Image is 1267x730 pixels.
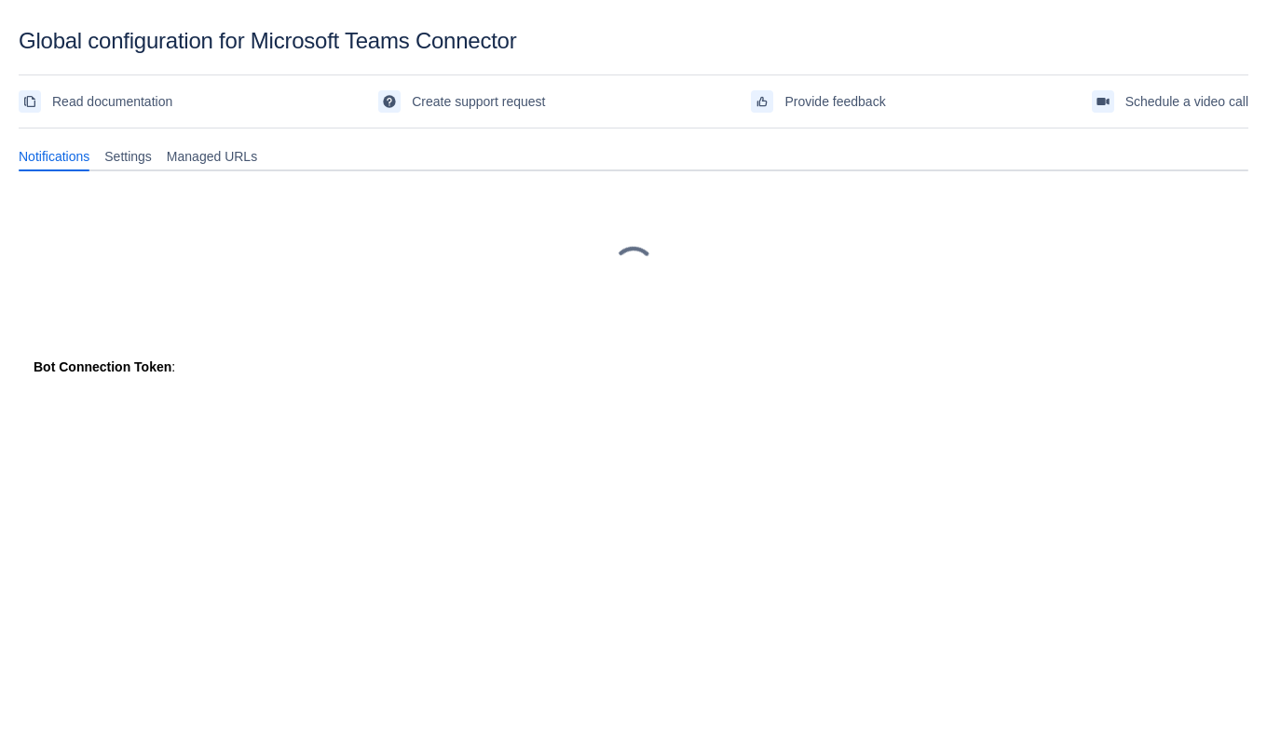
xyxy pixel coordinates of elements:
[52,87,172,116] span: Read documentation
[19,87,172,116] a: Read documentation
[382,94,397,109] span: support
[22,94,37,109] span: documentation
[378,87,545,116] a: Create support request
[34,359,171,374] strong: Bot Connection Token
[167,147,257,166] span: Managed URLs
[1096,94,1110,109] span: videoCall
[104,147,152,166] span: Settings
[19,28,1248,54] div: Global configuration for Microsoft Teams Connector
[412,87,545,116] span: Create support request
[1092,87,1248,116] a: Schedule a video call
[755,94,770,109] span: feedback
[751,87,885,116] a: Provide feedback
[784,87,885,116] span: Provide feedback
[19,147,89,166] span: Notifications
[1125,87,1248,116] span: Schedule a video call
[34,358,1233,376] div: :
